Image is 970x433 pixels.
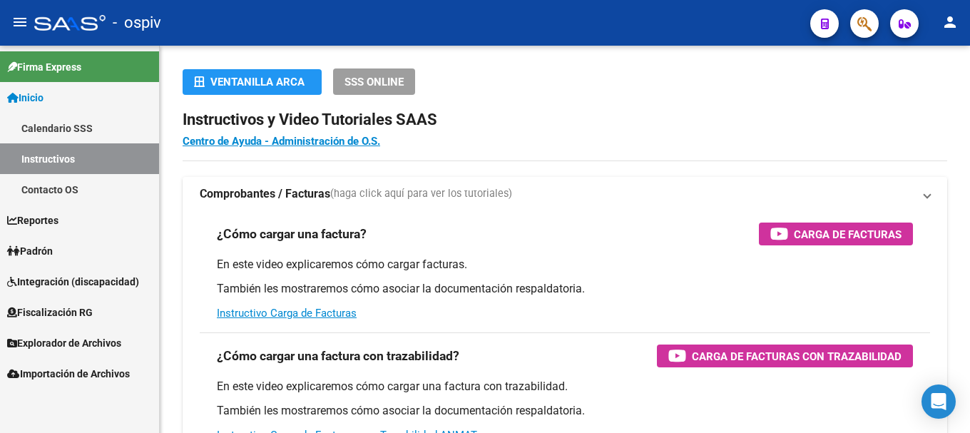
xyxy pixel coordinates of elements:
[11,14,29,31] mat-icon: menu
[330,186,512,202] span: (haga click aquí para ver los tutoriales)
[217,224,367,244] h3: ¿Cómo cargar una factura?
[333,68,415,95] button: SSS ONLINE
[692,347,902,365] span: Carga de Facturas con Trazabilidad
[217,281,913,297] p: También les mostraremos cómo asociar la documentación respaldatoria.
[7,243,53,259] span: Padrón
[657,345,913,367] button: Carga de Facturas con Trazabilidad
[217,379,913,394] p: En este video explicaremos cómo cargar una factura con trazabilidad.
[941,14,959,31] mat-icon: person
[217,307,357,320] a: Instructivo Carga de Facturas
[344,76,404,88] span: SSS ONLINE
[113,7,161,39] span: - ospiv
[217,403,913,419] p: También les mostraremos cómo asociar la documentación respaldatoria.
[7,274,139,290] span: Integración (discapacidad)
[7,305,93,320] span: Fiscalización RG
[921,384,956,419] div: Open Intercom Messenger
[7,213,58,228] span: Reportes
[7,90,44,106] span: Inicio
[183,106,947,133] h2: Instructivos y Video Tutoriales SAAS
[794,225,902,243] span: Carga de Facturas
[183,177,947,211] mat-expansion-panel-header: Comprobantes / Facturas(haga click aquí para ver los tutoriales)
[7,366,130,382] span: Importación de Archivos
[217,257,913,272] p: En este video explicaremos cómo cargar facturas.
[7,335,121,351] span: Explorador de Archivos
[183,69,322,95] button: Ventanilla ARCA
[217,346,459,366] h3: ¿Cómo cargar una factura con trazabilidad?
[183,135,380,148] a: Centro de Ayuda - Administración de O.S.
[200,186,330,202] strong: Comprobantes / Facturas
[194,69,310,95] div: Ventanilla ARCA
[7,59,81,75] span: Firma Express
[759,223,913,245] button: Carga de Facturas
